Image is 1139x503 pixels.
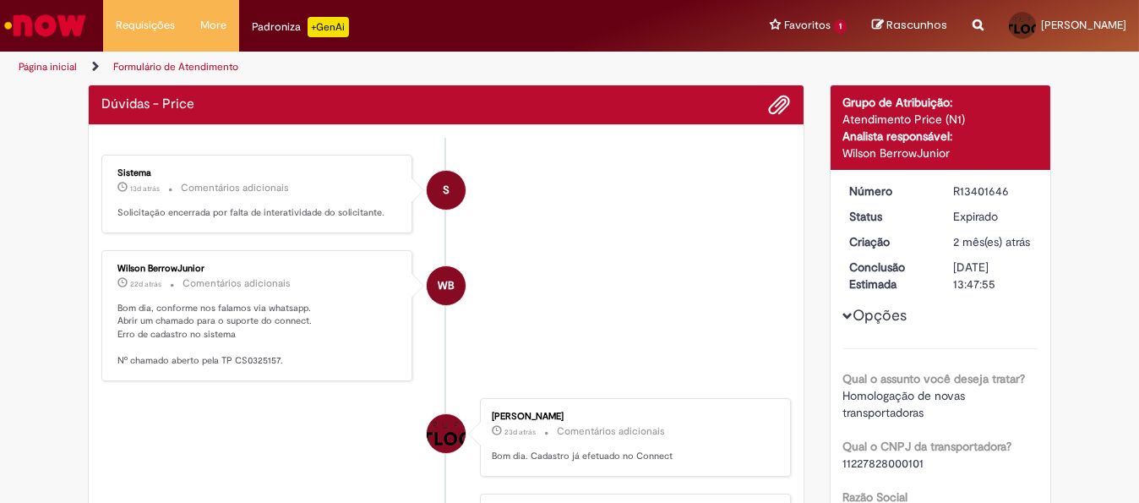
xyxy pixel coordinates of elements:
dt: Conclusão Estimada [837,259,941,293]
b: Qual o assunto você deseja tratar? [843,371,1026,386]
time: 09/09/2025 09:46:39 [130,279,161,289]
div: Padroniza [252,17,349,37]
time: 12/08/2025 09:47:51 [953,234,1030,249]
span: 2 mês(es) atrás [953,234,1030,249]
span: Favoritos [784,17,831,34]
span: Requisições [116,17,175,34]
span: S [443,170,450,210]
b: Qual o CNPJ da transportadora? [843,439,1012,454]
span: 22d atrás [130,279,161,289]
p: +GenAi [308,17,349,37]
div: Wilson BerrowJunior [427,266,466,305]
div: Rafaela Cugnier [427,414,466,453]
div: [DATE] 13:47:55 [953,259,1032,293]
span: More [200,17,226,34]
small: Comentários adicionais [181,181,289,195]
div: Wilson BerrowJunior [843,145,1038,161]
p: Solicitação encerrada por falta de interatividade do solicitante. [117,206,399,220]
div: Grupo de Atribuição: [843,94,1038,111]
div: Expirado [953,208,1032,225]
div: Atendimento Price (N1) [843,111,1038,128]
dt: Número [837,183,941,200]
div: 12/08/2025 09:47:51 [953,233,1032,250]
time: 08/09/2025 09:56:43 [504,427,536,437]
p: Bom dia, conforme nos falamos via whatsapp. Abrir um chamado para o suporte do connect. Erro de c... [117,302,399,369]
p: Bom dia. Cadastro já efetuado no Connect [492,450,773,463]
div: Analista responsável: [843,128,1038,145]
small: Comentários adicionais [557,424,665,439]
div: R13401646 [953,183,1032,200]
a: Formulário de Atendimento [113,60,238,74]
div: [PERSON_NAME] [492,412,773,422]
a: Página inicial [19,60,77,74]
button: Adicionar anexos [769,94,791,116]
time: 17/09/2025 15:46:40 [130,183,160,194]
span: WB [438,265,455,306]
div: Wilson BerrowJunior [117,264,399,274]
ul: Trilhas de página [13,52,747,83]
small: Comentários adicionais [183,276,291,291]
span: 23d atrás [504,427,536,437]
span: Homologação de novas transportadoras [843,388,969,420]
img: ServiceNow [2,8,89,42]
span: [PERSON_NAME] [1041,18,1126,32]
span: 11227828000101 [843,456,924,471]
span: 1 [834,19,847,34]
a: Rascunhos [872,18,947,34]
div: Sistema [117,168,399,178]
span: 13d atrás [130,183,160,194]
span: Rascunhos [886,17,947,33]
dt: Status [837,208,941,225]
h2: Dúvidas - Price Histórico de tíquete [101,97,194,112]
div: System [427,171,466,210]
dt: Criação [837,233,941,250]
